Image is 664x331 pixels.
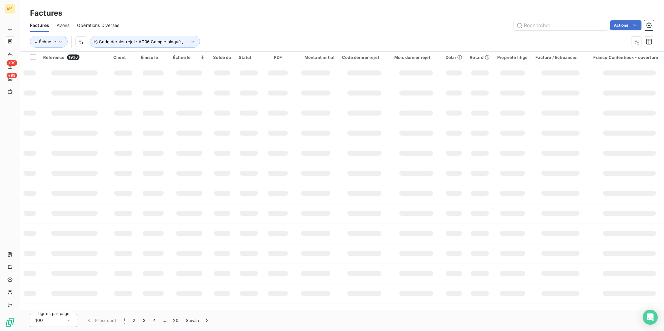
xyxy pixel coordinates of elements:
span: Opérations Diverses [77,22,119,28]
button: 3 [139,314,149,327]
span: +99 [7,73,17,78]
div: Client [113,55,133,60]
button: 4 [149,314,159,327]
span: … [159,315,169,325]
span: 1 [124,317,125,323]
button: 2 [129,314,139,327]
button: 20 [169,314,182,327]
div: Échue le [173,55,206,60]
div: ME [5,4,15,14]
span: Référence [43,55,64,60]
div: Open Intercom Messenger [643,310,658,325]
button: Précédent [82,314,120,327]
div: Solde dû [213,55,231,60]
input: Rechercher [514,20,608,30]
div: Retard [470,55,490,60]
span: 1936 [67,54,79,60]
div: Facture / Echéancier [535,55,586,60]
div: Mois dernier rejet [394,55,438,60]
div: Propriété litige [497,55,528,60]
button: 1 [120,314,129,327]
h3: Factures [30,8,62,19]
div: Code dernier rejet [342,55,387,60]
span: Factures [30,22,49,28]
button: Suivant [182,314,214,327]
span: Échue le [39,39,56,44]
span: 100 [35,317,43,323]
div: PDF [266,55,289,60]
button: Code dernier rejet : AC06 Compte bloqué , ... [90,36,200,48]
button: Actions [610,20,641,30]
img: Logo LeanPay [5,317,15,327]
div: Statut [239,55,259,60]
button: Échue le [30,36,68,48]
span: Code dernier rejet : AC06 Compte bloqué , ... [99,39,188,44]
div: Émise le [141,55,166,60]
div: Montant initial [297,55,335,60]
span: Avoirs [57,22,69,28]
span: +99 [7,60,17,66]
div: Délai [446,55,462,60]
